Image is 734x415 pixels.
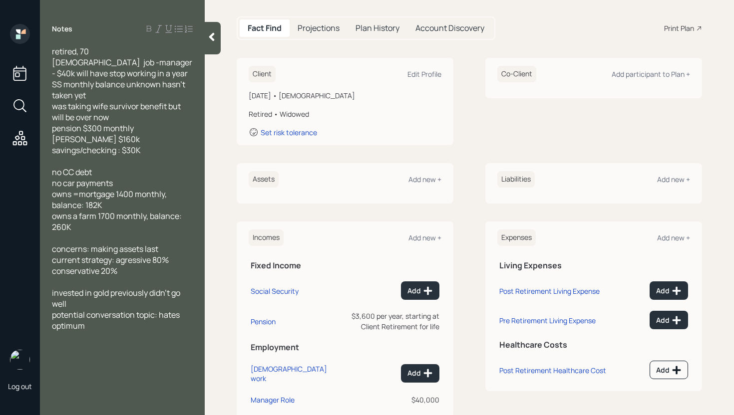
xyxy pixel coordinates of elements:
[249,109,441,119] div: Retired • Widowed
[261,128,317,137] div: Set risk tolerance
[248,23,282,33] h5: Fact Find
[656,286,682,296] div: Add
[407,368,433,378] div: Add
[249,66,276,82] h6: Client
[339,311,439,332] div: $3,600 per year, starting at Client Retirement for life
[251,364,335,383] div: [DEMOGRAPHIC_DATA] work
[499,366,606,375] div: Post Retirement Healthcare Cost
[52,243,172,276] span: concerns: making assets last current strategy: agressive 80% conservative 20%
[650,361,688,379] button: Add
[499,261,688,270] h5: Living Expenses
[251,395,295,405] div: Manager Role
[10,350,30,370] img: james-distasi-headshot.png
[497,66,536,82] h6: Co-Client
[664,23,694,33] div: Print Plan
[657,233,690,242] div: Add new +
[650,311,688,329] button: Add
[408,175,441,184] div: Add new +
[401,364,439,383] button: Add
[656,315,682,325] div: Add
[499,286,600,296] div: Post Retirement Living Expense
[249,171,279,188] h6: Assets
[497,171,535,188] h6: Liabilities
[612,69,690,79] div: Add participant to Plan +
[657,175,690,184] div: Add new +
[52,46,194,156] span: retired, 70 [DEMOGRAPHIC_DATA] job -manager - $40k will have stop working in a year SS monthly ba...
[499,316,596,325] div: Pre Retirement Living Expense
[356,23,399,33] h5: Plan History
[497,229,536,246] h6: Expenses
[249,229,284,246] h6: Incomes
[52,287,182,331] span: invested in gold previously didn't go well potential conversation topic: hates optimum
[339,395,439,405] div: $40,000
[407,69,441,79] div: Edit Profile
[251,286,299,296] div: Social Security
[52,24,72,34] label: Notes
[249,90,441,101] div: [DATE] • [DEMOGRAPHIC_DATA]
[415,23,484,33] h5: Account Discovery
[251,261,439,270] h5: Fixed Income
[298,23,340,33] h5: Projections
[52,167,183,232] span: no CC debt no car payments owns =mortgage 1400 monthly, balance: 182K owns a farm 1700 monthly, b...
[656,365,682,375] div: Add
[499,340,688,350] h5: Healthcare Costs
[401,281,439,300] button: Add
[251,343,439,352] h5: Employment
[408,233,441,242] div: Add new +
[251,317,276,326] div: Pension
[407,286,433,296] div: Add
[650,281,688,300] button: Add
[8,382,32,391] div: Log out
